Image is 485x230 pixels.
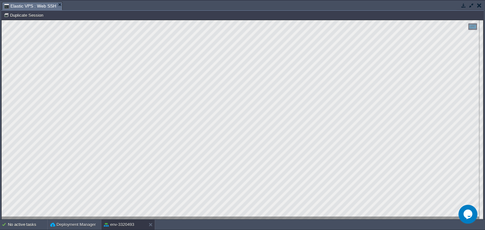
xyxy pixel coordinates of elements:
span: Elastic VPS : Web SSH [4,2,56,10]
div: No active tasks [8,220,47,230]
iframe: chat widget [458,205,479,224]
button: env-3320493 [104,221,134,228]
button: Deployment Manager [50,221,96,228]
button: Duplicate Session [4,12,45,18]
